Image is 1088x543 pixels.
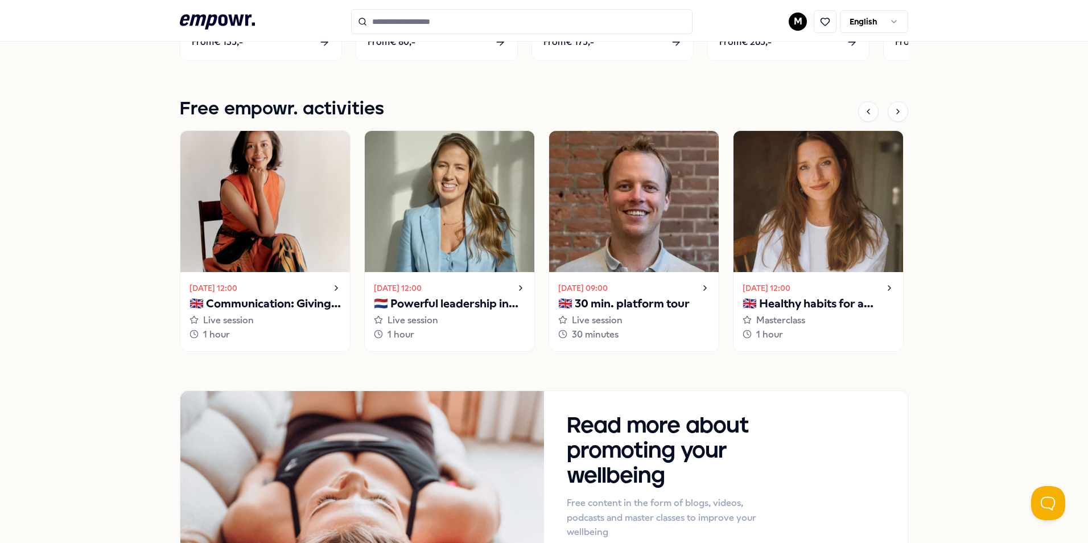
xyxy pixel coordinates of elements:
p: 🇬🇧 Healthy habits for a stress-free start to the year [743,295,894,313]
div: Live session [189,313,341,328]
a: [DATE] 12:00🇳🇱 Powerful leadership in challenging situationsLive session1 hour [364,130,535,352]
span: From € 170,- [895,35,946,50]
div: 30 minutes [558,327,710,342]
input: Search for products, categories or subcategories [351,9,693,34]
p: 🇳🇱 Powerful leadership in challenging situations [374,295,525,313]
time: [DATE] 12:00 [743,282,790,294]
h1: Free empowr. activities [180,95,384,124]
time: [DATE] 12:00 [189,282,237,294]
img: activity image [733,131,903,272]
span: From € 80,- [368,35,415,50]
p: Free content in the form of blogs, videos, podcasts and master classes to improve your wellbeing [567,496,779,540]
p: 🇬🇧 Communication: Giving and receiving feedback [189,295,341,313]
img: activity image [180,131,350,272]
p: 🇬🇧 30 min. platform tour [558,295,710,313]
time: [DATE] 09:00 [558,282,608,294]
div: 1 hour [374,327,525,342]
img: activity image [549,131,719,272]
a: [DATE] 12:00🇬🇧 Healthy habits for a stress-free start to the yearMasterclass1 hour [733,130,904,352]
a: [DATE] 09:00🇬🇧 30 min. platform tourLive session30 minutes [549,130,719,352]
iframe: Help Scout Beacon - Open [1031,486,1065,520]
button: M [789,13,807,31]
div: Masterclass [743,313,894,328]
div: 1 hour [189,327,341,342]
div: 1 hour [743,327,894,342]
img: activity image [365,131,534,272]
time: [DATE] 12:00 [374,282,422,294]
span: From € 135,- [192,35,243,50]
a: [DATE] 12:00🇬🇧 Communication: Giving and receiving feedbackLive session1 hour [180,130,351,352]
div: Live session [374,313,525,328]
span: From € 265,- [719,35,772,50]
div: Live session [558,313,710,328]
span: From € 175,- [543,35,594,50]
h3: Read more about promoting your wellbeing [567,414,779,489]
